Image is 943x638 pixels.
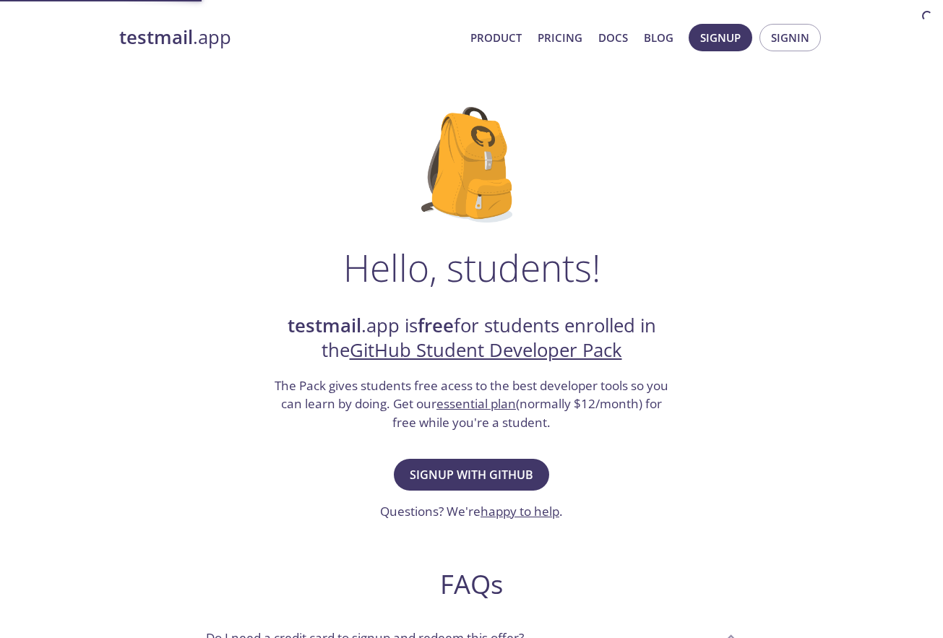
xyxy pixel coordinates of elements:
a: Docs [598,28,628,47]
h3: Questions? We're . [380,502,563,521]
span: Signup with GitHub [410,465,533,485]
span: Signin [771,28,809,47]
h1: Hello, students! [343,246,600,289]
a: Product [470,28,522,47]
a: testmail.app [119,25,459,50]
h2: .app is for students enrolled in the [273,314,671,363]
a: happy to help [481,503,559,520]
button: Signin [759,24,821,51]
h2: FAQs [194,568,749,600]
h3: The Pack gives students free acess to the best developer tools so you can learn by doing. Get our... [273,376,671,432]
a: essential plan [436,395,516,412]
span: Signup [700,28,741,47]
strong: free [418,313,454,338]
strong: testmail [288,313,361,338]
button: Signup [689,24,752,51]
a: Pricing [538,28,582,47]
img: github-student-backpack.png [421,107,522,223]
strong: testmail [119,25,193,50]
a: GitHub Student Developer Pack [350,337,622,363]
button: Signup with GitHub [394,459,549,491]
a: Blog [644,28,673,47]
